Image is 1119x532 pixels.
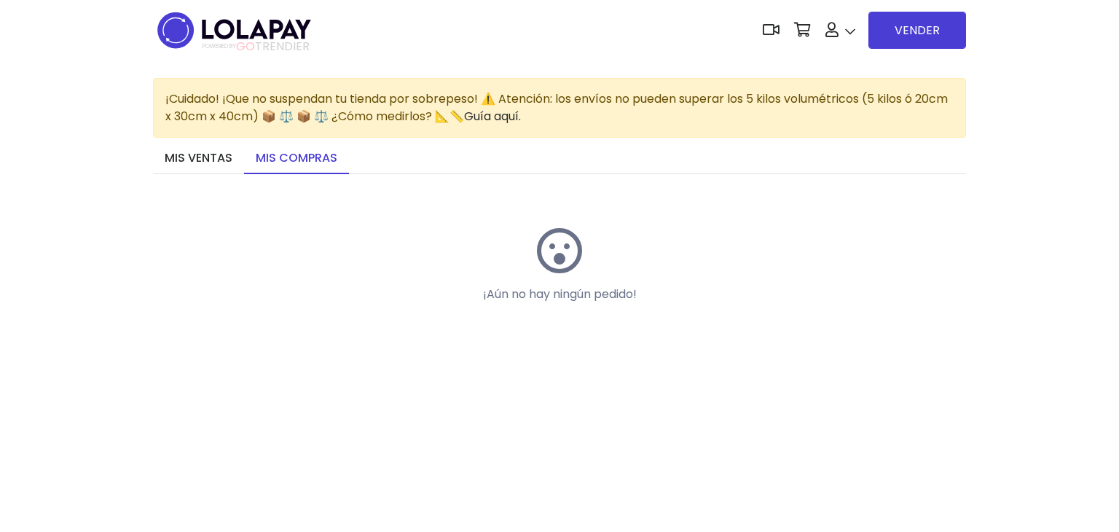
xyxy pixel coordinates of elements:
[464,108,521,125] a: Guía aquí.
[203,40,310,53] span: TRENDIER
[868,12,966,49] a: VENDER
[236,38,255,55] span: GO
[244,144,349,174] a: Mis compras
[153,7,315,53] img: logo
[153,144,244,174] a: Mis ventas
[430,286,689,303] p: ¡Aún no hay ningún pedido!
[165,90,948,125] span: ¡Cuidado! ¡Que no suspendan tu tienda por sobrepeso! ⚠️ Atención: los envíos no pueden superar lo...
[203,42,236,50] span: POWERED BY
